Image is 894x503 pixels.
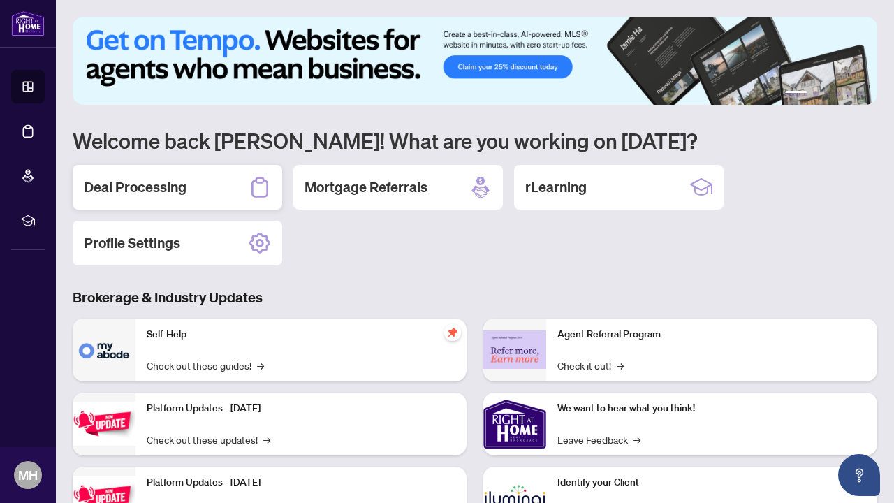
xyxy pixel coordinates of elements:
p: Platform Updates - [DATE] [147,401,455,416]
p: Self-Help [147,327,455,342]
h2: rLearning [525,177,587,197]
h1: Welcome back [PERSON_NAME]! What are you working on [DATE]? [73,127,877,154]
p: We want to hear what you think! [557,401,866,416]
a: Check out these updates!→ [147,432,270,447]
img: Self-Help [73,319,135,381]
span: MH [18,465,38,485]
h2: Deal Processing [84,177,186,197]
button: 2 [813,91,819,96]
button: 5 [847,91,852,96]
a: Leave Feedback→ [557,432,640,447]
img: Platform Updates - July 21, 2025 [73,402,135,446]
p: Agent Referral Program [557,327,866,342]
span: → [263,432,270,447]
button: 3 [824,91,830,96]
h2: Mortgage Referrals [305,177,427,197]
a: Check it out!→ [557,358,624,373]
button: Open asap [838,454,880,496]
a: Check out these guides!→ [147,358,264,373]
span: → [633,432,640,447]
p: Platform Updates - [DATE] [147,475,455,490]
button: 4 [835,91,841,96]
h2: Profile Settings [84,233,180,253]
span: → [257,358,264,373]
img: Agent Referral Program [483,330,546,369]
button: 1 [785,91,807,96]
h3: Brokerage & Industry Updates [73,288,877,307]
span: → [617,358,624,373]
p: Identify your Client [557,475,866,490]
span: pushpin [444,324,461,341]
img: Slide 0 [73,17,877,105]
button: 6 [858,91,863,96]
img: logo [11,10,45,36]
img: We want to hear what you think! [483,393,546,455]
